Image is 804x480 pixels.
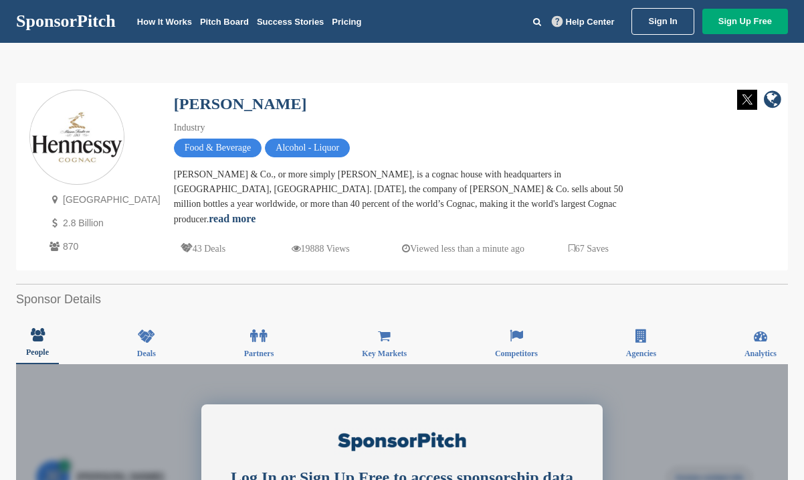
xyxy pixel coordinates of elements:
a: Success Stories [257,17,324,27]
a: company link [764,90,781,112]
a: Sign Up Free [702,9,788,34]
span: Food & Beverage [174,139,262,157]
span: Agencies [626,349,656,357]
a: [PERSON_NAME] [174,95,307,112]
p: 19888 Views [292,240,350,257]
a: Help Center [549,14,617,29]
span: Analytics [744,349,777,357]
img: Sponsorpitch & Hennessy [30,111,124,165]
p: 2.8 Billion [46,215,161,232]
h2: Sponsor Details [16,291,788,309]
img: Twitter white [737,90,757,110]
span: People [26,348,49,356]
a: SponsorPitch [16,13,116,30]
a: Pitch Board [200,17,249,27]
p: 870 [46,238,161,255]
p: 43 Deals [181,240,225,257]
p: [GEOGRAPHIC_DATA] [46,191,161,208]
a: read more [209,213,256,224]
p: Viewed less than a minute ago [402,240,524,257]
div: [PERSON_NAME] & Co., or more simply [PERSON_NAME], is a cognac house with headquarters in [GEOGRA... [174,167,642,227]
span: Deals [137,349,156,357]
a: How It Works [137,17,192,27]
p: 67 Saves [569,240,609,257]
a: Pricing [332,17,361,27]
span: Alcohol - Liquor [265,139,350,157]
div: Industry [174,121,642,135]
span: Partners [244,349,274,357]
a: Sign In [631,8,694,35]
span: Competitors [495,349,538,357]
span: Key Markets [362,349,407,357]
